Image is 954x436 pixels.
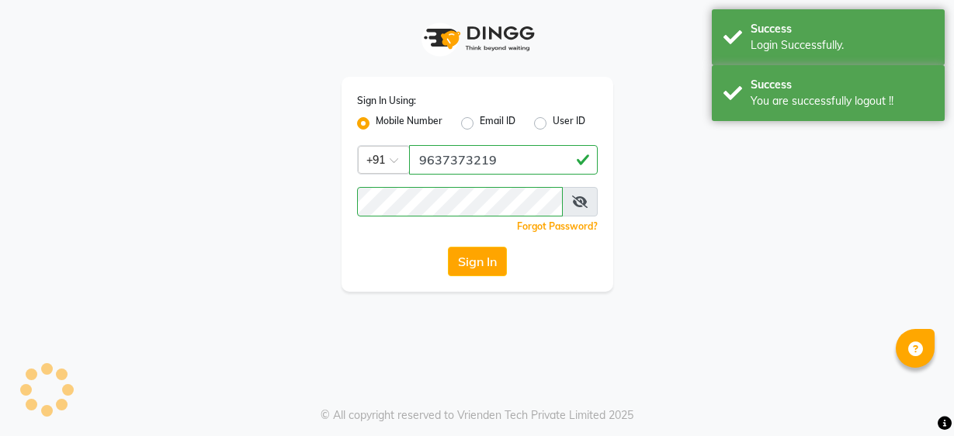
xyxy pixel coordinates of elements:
label: User ID [553,114,585,133]
div: Login Successfully. [751,37,933,54]
a: Forgot Password? [517,220,598,232]
div: You are successfully logout !! [751,93,933,109]
input: Username [357,187,563,216]
div: Success [751,77,933,93]
label: Sign In Using: [357,94,416,108]
label: Email ID [480,114,515,133]
img: logo1.svg [415,16,539,61]
label: Mobile Number [376,114,442,133]
div: Success [751,21,933,37]
input: Username [409,145,598,175]
button: Sign In [448,247,507,276]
